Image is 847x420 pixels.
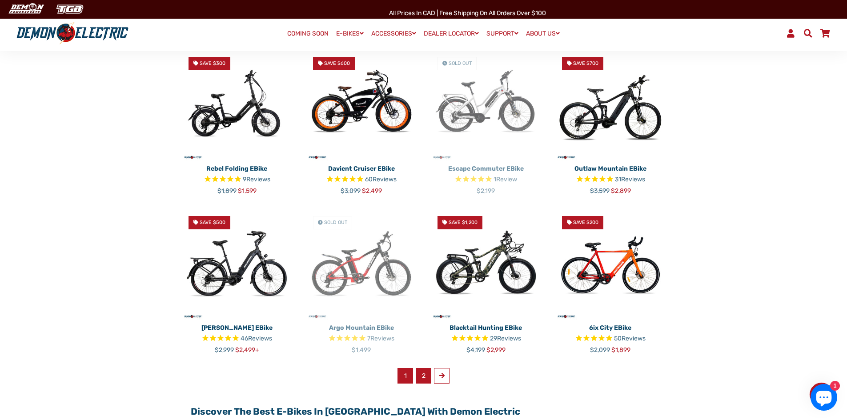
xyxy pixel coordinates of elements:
[430,209,542,320] a: Blacktail Hunting eBike - Demon Electric Save $1,200
[248,335,272,342] span: Reviews
[555,164,666,173] p: Outlaw Mountain eBike
[590,187,610,195] span: $3,599
[449,60,472,66] span: Sold Out
[306,320,417,355] a: Argo Mountain eBike Rated 4.9 out of 5 stars 7 reviews $1,499
[4,2,47,16] img: Demon Electric
[590,346,610,354] span: $2,099
[306,334,417,344] span: Rated 4.9 out of 5 stars 7 reviews
[430,175,542,185] span: Rated 5.0 out of 5 stars 1 reviews
[477,187,495,195] span: $2,199
[306,323,417,332] p: Argo Mountain eBike
[246,176,270,183] span: Reviews
[389,9,546,17] span: All Prices in CAD | Free shipping on all orders over $100
[555,209,666,320] img: 6ix City eBike - Demon Electric
[181,320,293,355] a: [PERSON_NAME] eBike Rated 4.6 out of 5 stars 46 reviews $2,999 $2,499+
[181,175,293,185] span: Rated 5.0 out of 5 stars 9 reviews
[494,176,517,183] span: 1 reviews
[611,346,630,354] span: $1,899
[243,176,270,183] span: 9 reviews
[614,335,646,342] span: 50 reviews
[13,22,132,45] img: Demon Electric logo
[306,175,417,185] span: Rated 4.8 out of 5 stars 60 reviews
[555,161,666,196] a: Outlaw Mountain eBike Rated 4.8 out of 5 stars 31 reviews $3,599 $2,899
[430,334,542,344] span: Rated 4.7 out of 5 stars 29 reviews
[217,187,237,195] span: $1,899
[367,335,394,342] span: 7 reviews
[368,27,419,40] a: ACCESSORIES
[430,50,542,161] img: Escape Commuter eBike - Demon Electric
[808,384,840,413] inbox-online-store-chat: Shopify online store chat
[238,187,257,195] span: $1,599
[362,187,382,195] span: $2,499
[430,323,542,332] p: Blacktail Hunting eBike
[421,27,482,40] a: DEALER LOCATOR
[306,209,417,320] a: Argo Mountain eBike - Demon Electric Sold Out
[430,209,542,320] img: Blacktail Hunting eBike - Demon Electric
[235,346,259,354] span: $2,499+
[555,50,666,161] a: Outlaw Mountain eBike - Demon Electric Save $700
[416,368,431,384] a: 2
[306,209,417,320] img: Argo Mountain eBike - Demon Electric
[555,323,666,332] p: 6ix City eBike
[573,60,598,66] span: Save $700
[181,164,293,173] p: Rebel Folding eBike
[573,220,598,225] span: Save $200
[306,164,417,173] p: Davient Cruiser eBike
[486,346,506,354] span: $2,999
[555,175,666,185] span: Rated 4.8 out of 5 stars 31 reviews
[523,27,563,40] a: ABOUT US
[200,60,225,66] span: Save $300
[430,161,542,196] a: Escape Commuter eBike Rated 5.0 out of 5 stars 1 reviews $2,199
[181,50,293,161] a: Rebel Folding eBike - Demon Electric Save $300
[496,176,517,183] span: Review
[397,368,413,384] span: 1
[622,335,646,342] span: Reviews
[284,28,332,40] a: COMING SOON
[490,335,521,342] span: 29 reviews
[466,346,485,354] span: $4,199
[370,335,394,342] span: Reviews
[373,176,397,183] span: Reviews
[215,346,234,354] span: $2,999
[430,320,542,355] a: Blacktail Hunting eBike Rated 4.7 out of 5 stars 29 reviews $4,199 $2,999
[181,161,293,196] a: Rebel Folding eBike Rated 5.0 out of 5 stars 9 reviews $1,899 $1,599
[365,176,397,183] span: 60 reviews
[621,176,645,183] span: Reviews
[306,50,417,161] a: Davient Cruiser eBike - Demon Electric Save $600
[306,161,417,196] a: Davient Cruiser eBike Rated 4.8 out of 5 stars 60 reviews $3,099 $2,499
[181,209,293,320] a: Tronio Commuter eBike - Demon Electric Save $500
[555,209,666,320] a: 6ix City eBike - Demon Electric Save $200
[352,346,371,354] span: $1,499
[555,320,666,355] a: 6ix City eBike Rated 4.8 out of 5 stars 50 reviews $2,099 $1,899
[324,220,347,225] span: Sold Out
[181,323,293,332] p: [PERSON_NAME] eBike
[324,60,350,66] span: Save $600
[341,187,361,195] span: $3,099
[181,334,293,344] span: Rated 4.6 out of 5 stars 46 reviews
[615,176,645,183] span: 31 reviews
[497,335,521,342] span: Reviews
[449,220,478,225] span: Save $1,200
[191,406,656,417] h2: Discover the Best E-Bikes in [GEOGRAPHIC_DATA] with Demon Electric
[200,220,225,225] span: Save $500
[555,50,666,161] img: Outlaw Mountain eBike - Demon Electric
[483,27,522,40] a: SUPPORT
[52,2,88,16] img: TGB Canada
[430,164,542,173] p: Escape Commuter eBike
[181,209,293,320] img: Tronio Commuter eBike - Demon Electric
[181,50,293,161] img: Rebel Folding eBike - Demon Electric
[430,50,542,161] a: Escape Commuter eBike - Demon Electric Sold Out
[306,50,417,161] img: Davient Cruiser eBike - Demon Electric
[333,27,367,40] a: E-BIKES
[611,187,631,195] span: $2,899
[241,335,272,342] span: 46 reviews
[555,334,666,344] span: Rated 4.8 out of 5 stars 50 reviews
